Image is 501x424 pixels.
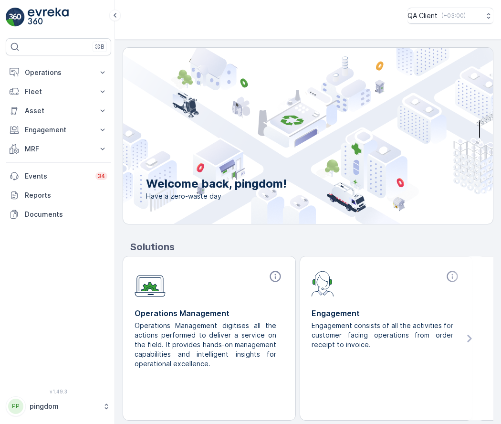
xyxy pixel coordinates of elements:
[30,402,98,411] p: pingdom
[441,12,466,20] p: ( +03:00 )
[25,87,92,96] p: Fleet
[6,101,111,120] button: Asset
[25,125,92,135] p: Engagement
[6,389,111,394] span: v 1.49.3
[135,270,166,297] img: module-icon
[80,48,493,224] img: city illustration
[25,191,107,200] p: Reports
[6,63,111,82] button: Operations
[6,82,111,101] button: Fleet
[130,240,493,254] p: Solutions
[312,321,453,350] p: Engagement consists of all the activities for customer facing operations from order receipt to in...
[146,191,287,201] span: Have a zero-waste day
[6,186,111,205] a: Reports
[97,172,105,180] p: 34
[407,8,493,24] button: QA Client(+03:00)
[135,321,276,369] p: Operations Management digitises all the actions performed to deliver a service on the field. It p...
[95,43,104,51] p: ⌘B
[8,399,23,414] div: PP
[25,210,107,219] p: Documents
[6,139,111,159] button: MRF
[6,8,25,27] img: logo
[6,167,111,186] a: Events34
[6,205,111,224] a: Documents
[25,68,92,77] p: Operations
[135,307,284,319] p: Operations Management
[312,307,461,319] p: Engagement
[6,120,111,139] button: Engagement
[28,8,69,27] img: logo_light-DOdMpM7g.png
[25,106,92,116] p: Asset
[25,144,92,154] p: MRF
[6,396,111,416] button: PPpingdom
[25,171,90,181] p: Events
[407,11,438,21] p: QA Client
[312,270,334,297] img: module-icon
[146,176,287,191] p: Welcome back, pingdom!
